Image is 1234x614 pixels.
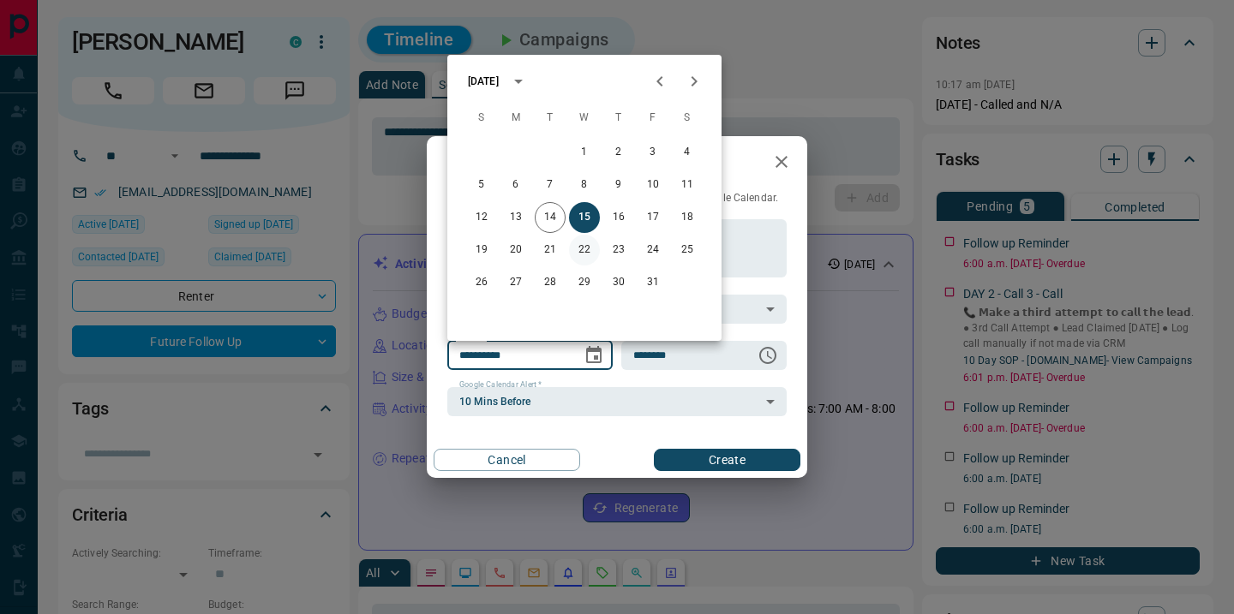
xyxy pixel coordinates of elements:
div: [DATE] [468,74,499,89]
button: 7 [535,170,566,200]
span: Thursday [603,101,634,135]
button: 8 [569,170,600,200]
span: Saturday [672,101,703,135]
button: 16 [603,202,634,233]
button: 17 [638,202,668,233]
button: 11 [672,170,703,200]
button: 21 [535,235,566,265]
button: 29 [569,267,600,298]
div: 10 Mins Before [447,387,787,416]
label: Google Calendar Alert [459,379,542,390]
h2: New Task [427,136,543,191]
button: 13 [500,202,531,233]
button: 24 [638,235,668,265]
button: 15 [569,202,600,233]
button: calendar view is open, switch to year view [504,67,533,96]
span: Tuesday [535,101,566,135]
button: 18 [672,202,703,233]
button: 25 [672,235,703,265]
button: 2 [603,137,634,168]
button: Create [654,449,800,471]
button: Choose time, selected time is 6:00 AM [751,338,785,373]
button: 26 [466,267,497,298]
button: 5 [466,170,497,200]
span: Friday [638,101,668,135]
button: 10 [638,170,668,200]
span: Sunday [466,101,497,135]
button: Choose date, selected date is Oct 15, 2025 [577,338,611,373]
button: 30 [603,267,634,298]
button: 27 [500,267,531,298]
span: Monday [500,101,531,135]
label: Date [459,333,481,344]
button: Next month [677,64,711,98]
label: Time [633,333,656,344]
button: 31 [638,267,668,298]
button: 14 [535,202,566,233]
button: 23 [603,235,634,265]
button: 19 [466,235,497,265]
button: 9 [603,170,634,200]
button: 28 [535,267,566,298]
button: 3 [638,137,668,168]
span: Wednesday [569,101,600,135]
button: Cancel [434,449,580,471]
button: 22 [569,235,600,265]
button: 1 [569,137,600,168]
button: 4 [672,137,703,168]
button: 20 [500,235,531,265]
button: 6 [500,170,531,200]
button: 12 [466,202,497,233]
button: Previous month [643,64,677,98]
